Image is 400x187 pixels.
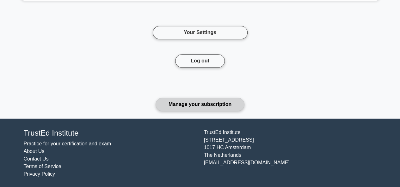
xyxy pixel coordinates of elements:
[24,171,55,177] a: Privacy Policy
[24,164,61,169] a: Terms of Service
[24,156,49,161] a: Contact Us
[200,129,380,178] div: TrustEd Institute [STREET_ADDRESS] 1017 HC Amsterdam The Netherlands [EMAIL_ADDRESS][DOMAIN_NAME]
[24,149,45,154] a: About Us
[24,141,111,146] a: Practice for your certification and exam
[175,54,225,67] button: Log out
[24,129,196,138] h4: TrustEd Institute
[153,26,248,39] a: Your Settings
[156,98,244,111] a: Manage your subscription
